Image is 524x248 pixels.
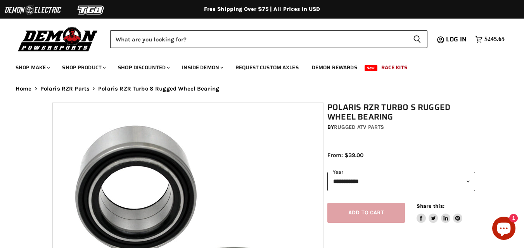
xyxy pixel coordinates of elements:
[327,103,475,122] h1: Polaris RZR Turbo S Rugged Wheel Bearing
[490,217,518,242] inbox-online-store-chat: Shopify online store chat
[10,60,55,75] a: Shop Make
[446,34,467,44] span: Log in
[230,60,304,75] a: Request Custom Axles
[56,60,111,75] a: Shop Product
[471,34,508,45] a: $245.65
[306,60,363,75] a: Demon Rewards
[407,30,427,48] button: Search
[110,30,407,48] input: Search
[443,36,471,43] a: Log in
[484,36,505,43] span: $245.65
[417,203,444,209] span: Share this:
[375,60,413,75] a: Race Kits
[16,25,100,53] img: Demon Powersports
[417,203,463,223] aside: Share this:
[10,56,503,75] ul: Main menu
[4,3,62,17] img: Demon Electric Logo 2
[327,152,363,159] span: From: $39.00
[365,65,378,71] span: New!
[16,86,32,92] a: Home
[40,86,90,92] a: Polaris RZR Parts
[110,30,427,48] form: Product
[98,86,219,92] span: Polaris RZR Turbo S Rugged Wheel Bearing
[176,60,228,75] a: Inside Demon
[112,60,175,75] a: Shop Discounted
[62,3,120,17] img: TGB Logo 2
[327,172,475,191] select: year
[334,124,384,130] a: Rugged ATV Parts
[327,123,475,132] div: by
